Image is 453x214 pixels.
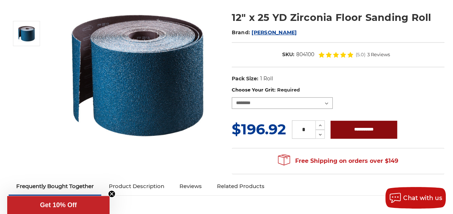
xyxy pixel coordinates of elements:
span: Free Shipping on orders over $149 [278,154,398,168]
span: Brand: [232,29,250,36]
img: Zirconia 12" x 25 YD Floor Sanding Roll [18,24,36,43]
dt: SKU: [282,51,294,58]
a: Product Description [101,178,172,194]
span: $196.92 [232,120,286,138]
button: Close teaser [108,190,115,197]
div: Get 10% OffClose teaser [7,196,110,214]
a: [PERSON_NAME] [252,29,297,36]
span: Get 10% Off [40,201,77,209]
dd: 804100 [296,51,314,58]
span: (5.0) [356,52,365,57]
img: Zirconia 12" x 25 YD Floor Sanding Roll [67,3,211,146]
span: Chat with us [403,195,442,201]
label: Choose Your Grit: [232,86,444,94]
span: 3 Reviews [367,52,390,57]
a: Frequently Bought Together [9,178,101,194]
h1: 12" x 25 YD Zirconia Floor Sanding Roll [232,10,444,24]
dd: 1 Roll [260,75,273,83]
a: Reviews [172,178,209,194]
button: Chat with us [385,187,446,209]
a: Related Products [209,178,272,194]
dt: Pack Size: [232,75,258,83]
small: Required [277,87,299,93]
